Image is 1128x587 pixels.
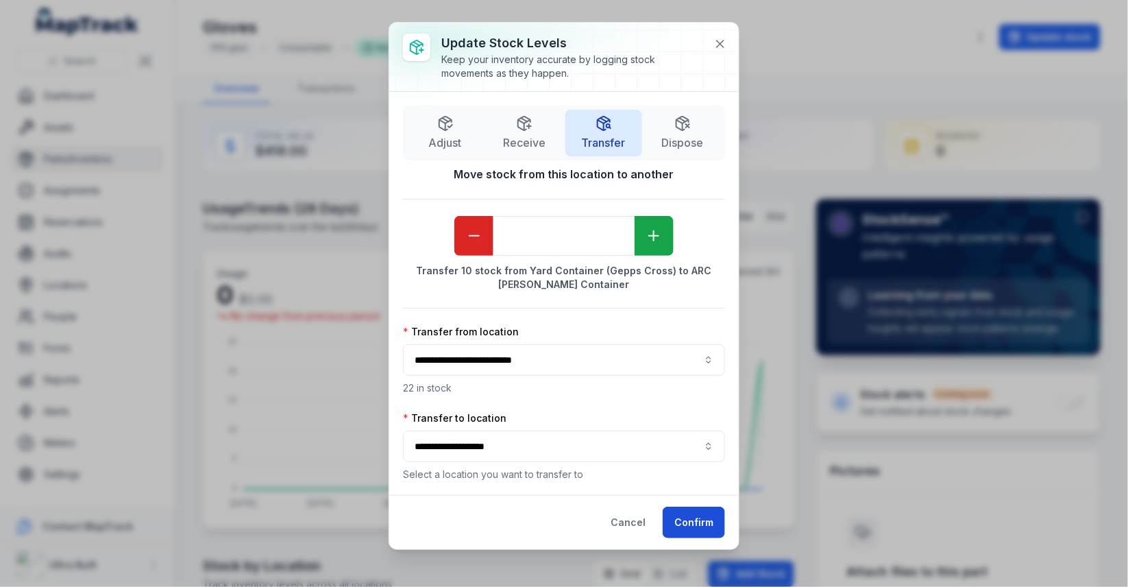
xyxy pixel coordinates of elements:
[662,134,704,151] span: Dispose
[403,381,725,395] p: 22 in stock
[403,166,725,182] strong: Move stock from this location to another
[429,134,462,151] span: Adjust
[565,110,642,156] button: Transfer
[599,507,657,538] button: Cancel
[403,468,725,481] p: Select a location you want to transfer to
[407,110,484,156] button: Adjust
[493,216,635,256] input: undefined-form-item-label
[441,53,703,80] div: Keep your inventory accurate by logging stock movements as they happen.
[663,507,725,538] button: Confirm
[582,134,626,151] span: Transfer
[403,264,725,291] strong: Transfer 10 stock from Yard Container (Gepps Cross) to ARC [PERSON_NAME] Container
[503,134,545,151] span: Receive
[403,411,506,425] label: Transfer to location
[403,325,519,339] label: Transfer from location
[645,110,722,156] button: Dispose
[441,34,703,53] h3: Update stock levels
[487,110,563,156] button: Receive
